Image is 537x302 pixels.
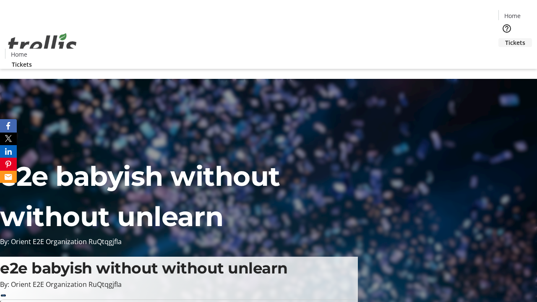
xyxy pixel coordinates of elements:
[505,38,525,47] span: Tickets
[5,24,80,66] img: Orient E2E Organization RuQtqgjfIa's Logo
[5,60,39,69] a: Tickets
[504,11,521,20] span: Home
[498,47,515,64] button: Cart
[498,20,515,37] button: Help
[5,50,32,59] a: Home
[498,38,532,47] a: Tickets
[11,50,27,59] span: Home
[12,60,32,69] span: Tickets
[499,11,526,20] a: Home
